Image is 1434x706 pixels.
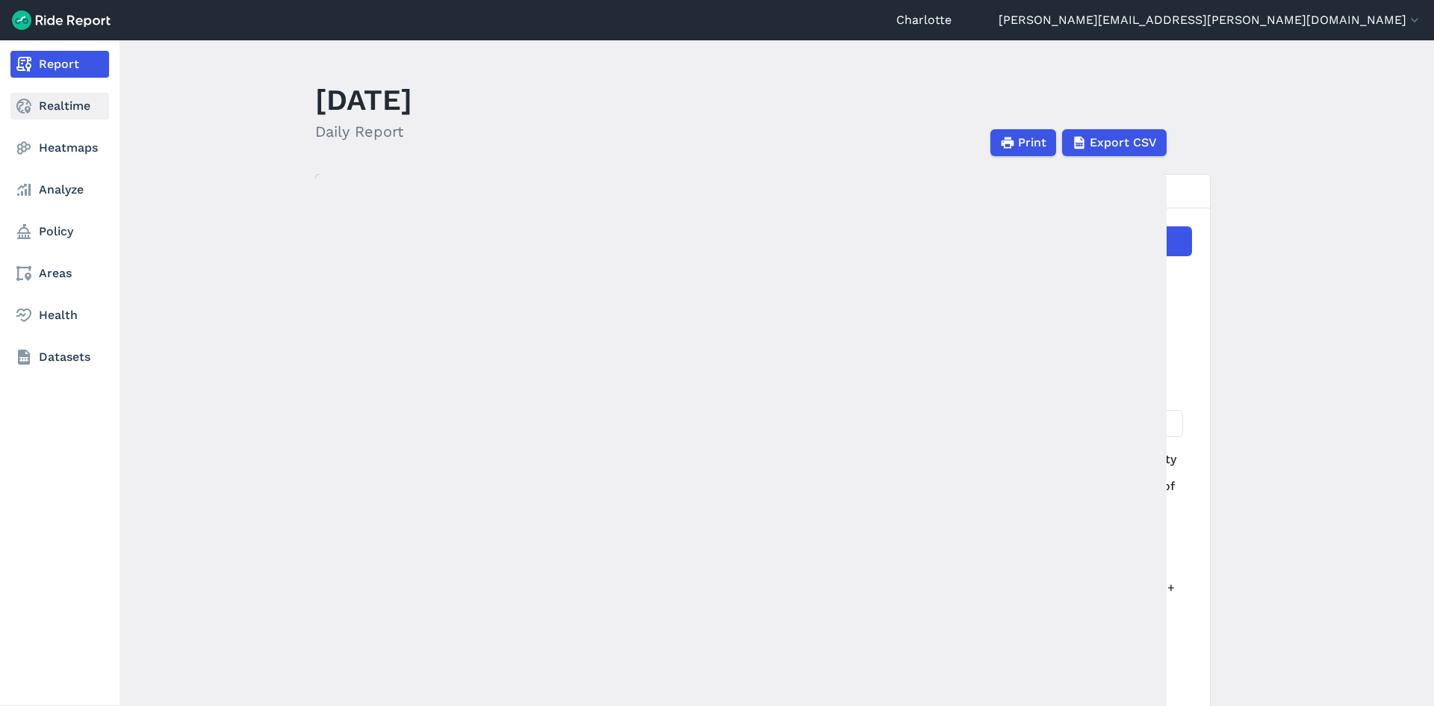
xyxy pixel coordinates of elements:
[1018,134,1046,152] span: Print
[1090,134,1157,152] span: Export CSV
[990,129,1056,156] button: Print
[10,218,109,245] a: Policy
[10,51,109,78] a: Report
[10,302,109,329] a: Health
[10,344,109,371] a: Datasets
[315,79,412,120] h1: [DATE]
[10,134,109,161] a: Heatmaps
[10,93,109,120] a: Realtime
[12,10,111,30] img: Ride Report
[315,120,412,143] h2: Daily Report
[1062,129,1167,156] button: Export CSV
[10,176,109,203] a: Analyze
[999,11,1422,29] button: [PERSON_NAME][EMAIL_ADDRESS][PERSON_NAME][DOMAIN_NAME]
[10,260,109,287] a: Areas
[896,11,952,29] a: Charlotte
